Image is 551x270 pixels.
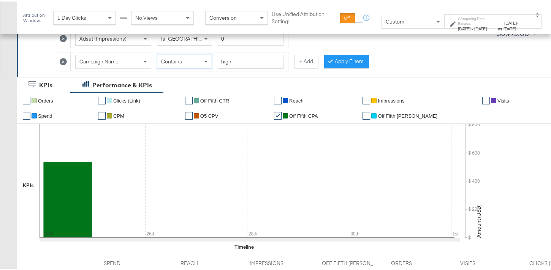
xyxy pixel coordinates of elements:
a: ✔ [363,95,370,103]
button: Apply Filters [324,53,369,67]
span: ↑ [445,8,452,11]
div: - [503,19,530,30]
a: ✔ [23,95,30,103]
span: SPEND [104,258,161,265]
span: Orders [38,96,53,102]
span: Off Fifth [PERSON_NAME] [378,112,437,117]
span: Custom [386,17,404,24]
div: Timeline [234,242,254,249]
text: Amount (USD) [475,203,482,236]
span: OFF FIFTH [PERSON_NAME] [322,258,379,265]
a: ✔ [23,111,30,118]
div: KPIs [39,79,52,88]
span: [DATE] [458,24,470,30]
a: ✔ [185,95,193,103]
span: Impressions [378,96,404,102]
span: [DATE] [503,24,516,30]
label: Comparing Date Ranges: [458,15,497,25]
a: ✔ [274,111,282,118]
span: Off Fifth CTR [200,96,229,102]
span: [DATE] [474,24,487,30]
span: Reach [289,96,304,102]
span: IMPRESSIONS [250,258,307,265]
span: Visits [497,96,509,102]
span: O5 CPV [200,112,218,117]
strong: vs [497,24,503,30]
span: Clicks (Link) [113,96,140,102]
span: Conversion [209,13,237,20]
div: KPIs [23,180,34,188]
span: Campaign Name [79,57,119,63]
span: Spend [38,112,52,117]
span: off fifth CPA [289,112,318,117]
span: VISITS [460,258,517,265]
div: - [458,24,497,30]
a: ✔ [185,111,193,118]
span: 1 Day Clicks [57,13,86,20]
a: ✔ [482,95,490,103]
span: Is [GEOGRAPHIC_DATA] [161,34,219,41]
span: REACH [180,258,237,265]
input: Enter a search term [218,53,283,67]
div: Attribution Window: [23,11,49,22]
a: ✔ [274,95,282,103]
button: + Add [294,53,318,67]
span: Contains [161,57,182,63]
span: CPM [113,112,124,117]
a: ✔ [98,95,106,103]
a: ✔ [98,111,106,118]
span: [DATE] [504,19,517,24]
input: Enter a number [218,30,283,44]
label: Use Unified Attribution Setting: [272,9,337,23]
a: ✔ [363,111,370,118]
span: No Views [135,13,158,20]
div: Performance & KPIs [92,79,152,88]
span: Adset (Impressions) [79,34,127,41]
span: ORDERS [391,258,448,265]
